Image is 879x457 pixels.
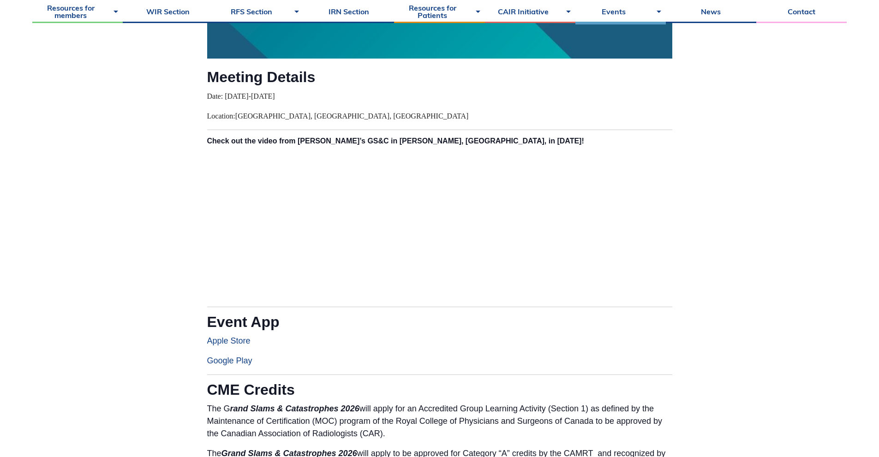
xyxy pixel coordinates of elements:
[230,404,359,413] strong: rand Slams & Catastrophes 2026
[207,92,275,100] span: Date: [DATE]-[DATE]
[207,356,252,365] a: Google Play
[207,336,251,345] a: Apple Store
[207,403,672,440] p: The G will apply for an Accredited Group Learning Activity (Section 1) as defined by the Maintena...
[207,112,235,120] span: Location:
[207,314,280,330] span: Event App
[207,381,295,398] span: CME Credits
[207,69,316,85] span: Meeting Details
[207,150,466,296] iframe: YouTube video player
[207,137,672,145] h2: Check out the video from [PERSON_NAME]’s GS&C in [PERSON_NAME], [GEOGRAPHIC_DATA], in [DATE]!
[235,112,468,120] span: [GEOGRAPHIC_DATA], [GEOGRAPHIC_DATA], [GEOGRAPHIC_DATA]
